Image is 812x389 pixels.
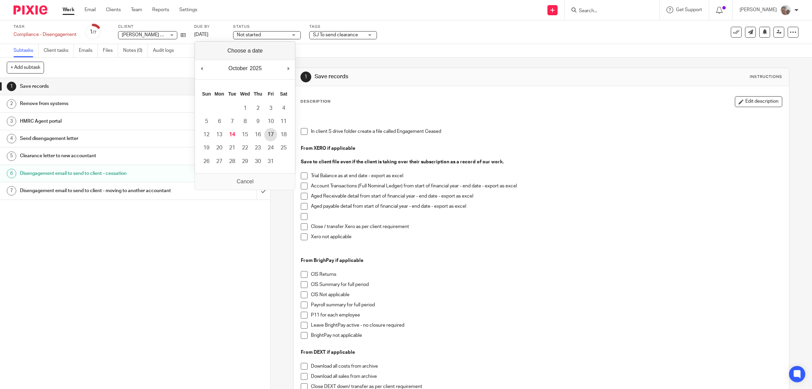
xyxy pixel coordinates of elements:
[226,128,239,141] button: 14
[14,24,76,29] label: Task
[750,74,782,80] div: Instructions
[735,96,782,107] button: Edit description
[7,151,16,161] div: 5
[311,128,782,135] p: In client S drive folder create a file called Engagement Ceased
[301,160,504,164] strong: Save to client file even if the client is taking over their subscription as a record of our work.
[311,172,782,179] p: Trial Balance as at end date - export as excel
[251,102,264,115] button: 2
[226,141,239,155] button: 21
[239,128,251,141] button: 15
[202,91,211,97] abbr: Sunday
[194,32,208,37] span: [DATE]
[237,33,261,37] span: Not started
[7,186,16,196] div: 7
[228,91,236,97] abbr: Tuesday
[285,63,292,74] button: Next Month
[194,24,225,29] label: Due by
[14,5,47,15] img: Pixie
[240,91,250,97] abbr: Wednesday
[249,63,263,74] div: 2025
[264,155,277,168] button: 31
[106,6,121,13] a: Clients
[63,6,74,13] a: Work
[7,169,16,178] div: 6
[20,134,173,144] h1: Send disengagement letter
[311,322,782,329] p: Leave BrightPay active - no closure required
[14,44,39,57] a: Subtasks
[7,99,16,109] div: 2
[239,155,251,168] button: 29
[20,81,173,91] h1: Save records
[85,6,96,13] a: Email
[311,183,782,189] p: Account Transactions (Full Nominal Ledger) from start of financial year - end date - export as excel
[301,258,363,263] strong: From BrighPay if applicable
[20,99,173,109] h1: Remove from systems
[7,134,16,143] div: 4
[14,31,76,38] div: Compliance - Disengagement
[311,203,782,210] p: Aged payable detail from start of financial year - end date - export as excel
[311,291,782,298] p: CIS Not applicable
[301,146,355,151] strong: From XERO if applicable
[226,115,239,128] button: 7
[179,6,197,13] a: Settings
[311,373,782,380] p: Download all sales from archive
[280,91,288,97] abbr: Saturday
[311,363,782,370] p: Download all costs from archive
[226,155,239,168] button: 28
[152,6,169,13] a: Reports
[277,102,290,115] button: 4
[578,8,639,14] input: Search
[200,128,213,141] button: 12
[311,312,782,319] p: P11 for each employee
[311,332,782,339] p: BrightPay not applicable
[7,117,16,126] div: 3
[277,115,290,128] button: 11
[264,102,277,115] button: 3
[309,24,377,29] label: Tags
[233,24,301,29] label: Status
[213,128,226,141] button: 13
[20,116,173,126] h1: HMRC Agent portal
[780,5,791,16] img: me.jpg
[90,28,96,36] div: 1
[213,141,226,155] button: 20
[213,155,226,168] button: 27
[251,128,264,141] button: 16
[311,233,782,240] p: Xero not applicable
[200,155,213,168] button: 26
[264,115,277,128] button: 10
[200,115,213,128] button: 5
[251,115,264,128] button: 9
[118,24,186,29] label: Client
[311,223,782,230] p: Close / transfer Xero as per client requirement
[131,6,142,13] a: Team
[315,73,556,80] h1: Save records
[239,102,251,115] button: 1
[123,44,148,57] a: Notes (0)
[7,62,44,73] button: + Add subtask
[239,141,251,155] button: 22
[311,193,782,200] p: Aged Receivable detail from start of financial year - end date - export as excel
[264,141,277,155] button: 24
[301,350,355,355] strong: From DEXT if applicable
[676,7,702,12] span: Get Support
[311,281,782,288] p: CIS Summary for full period
[227,63,249,74] div: October
[20,168,173,179] h1: Disengagement email to send to client - cessation
[122,33,195,37] span: [PERSON_NAME] Couriers Limited
[300,99,331,104] p: Description
[311,302,782,308] p: Payroll summary for full period
[277,141,290,155] button: 25
[254,91,262,97] abbr: Thursday
[44,44,74,57] a: Client tasks
[153,44,179,57] a: Audit logs
[7,82,16,91] div: 1
[103,44,118,57] a: Files
[740,6,777,13] p: [PERSON_NAME]
[251,155,264,168] button: 30
[200,141,213,155] button: 19
[268,91,274,97] abbr: Friday
[277,128,290,141] button: 18
[93,30,96,34] small: /7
